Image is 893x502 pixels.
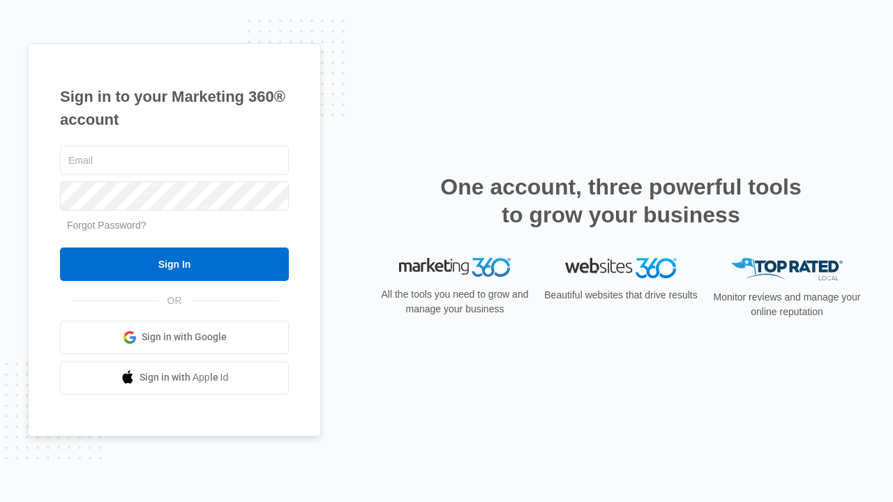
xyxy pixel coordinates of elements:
[399,258,511,277] img: Marketing 360
[709,290,865,319] p: Monitor reviews and manage your online reputation
[60,321,289,354] a: Sign in with Google
[377,287,533,316] p: All the tools you need to grow and manage your business
[142,330,227,344] span: Sign in with Google
[731,258,843,281] img: Top Rated Local
[60,85,289,131] h1: Sign in to your Marketing 360® account
[140,370,229,385] span: Sign in with Apple Id
[60,248,289,281] input: Sign In
[60,361,289,395] a: Sign in with Apple Id
[436,173,806,229] h2: One account, three powerful tools to grow your business
[543,288,699,303] p: Beautiful websites that drive results
[60,146,289,175] input: Email
[158,294,192,308] span: OR
[565,258,677,278] img: Websites 360
[67,220,147,231] a: Forgot Password?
